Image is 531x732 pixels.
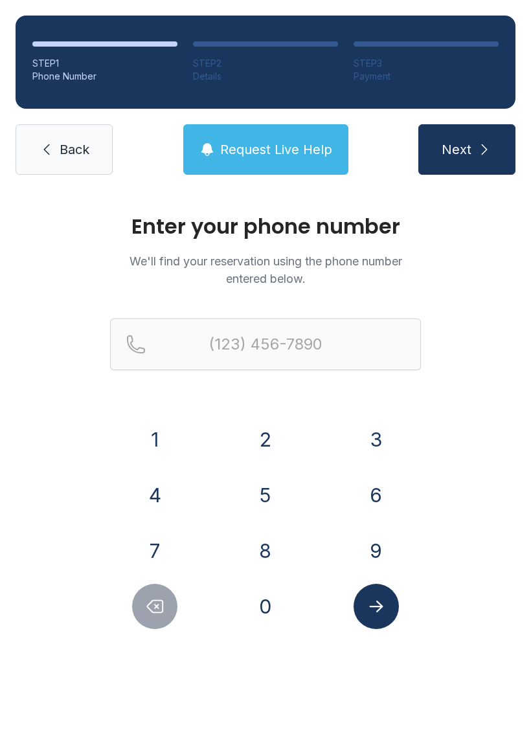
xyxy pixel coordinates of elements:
[60,140,89,159] span: Back
[132,472,177,518] button: 4
[32,57,177,70] div: STEP 1
[354,472,399,518] button: 6
[132,528,177,573] button: 7
[354,417,399,462] button: 3
[193,57,338,70] div: STEP 2
[243,584,288,629] button: 0
[110,252,421,287] p: We'll find your reservation using the phone number entered below.
[354,70,499,83] div: Payment
[132,417,177,462] button: 1
[32,70,177,83] div: Phone Number
[243,472,288,518] button: 5
[354,528,399,573] button: 9
[354,584,399,629] button: Submit lookup form
[243,417,288,462] button: 2
[220,140,332,159] span: Request Live Help
[354,57,499,70] div: STEP 3
[243,528,288,573] button: 8
[442,140,471,159] span: Next
[193,70,338,83] div: Details
[132,584,177,629] button: Delete number
[110,318,421,370] input: Reservation phone number
[110,216,421,237] h1: Enter your phone number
